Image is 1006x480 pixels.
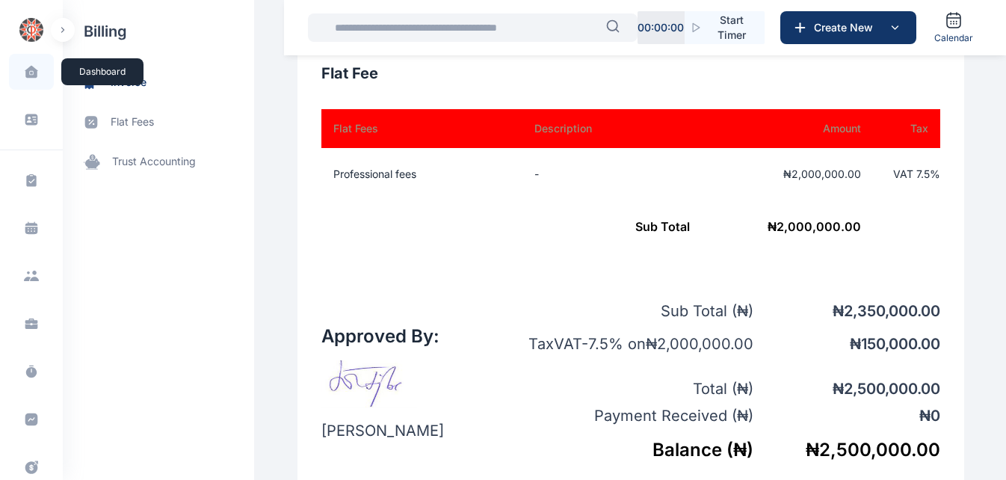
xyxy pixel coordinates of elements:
h5: Balance ( ₦ ) [492,438,753,462]
img: signature [321,360,417,408]
th: Flat Fees [321,109,516,148]
p: Payment Received ( ₦ ) [492,405,753,426]
p: Tax VAT - 7.5 % on ₦ 2,000,000.00 [492,333,753,354]
td: ₦2,000,000.00 [688,148,873,200]
td: - [516,148,687,200]
th: Tax [873,109,940,148]
p: ₦ 0 [753,405,940,426]
h5: ₦ 2,500,000.00 [753,438,940,462]
h3: Flat Fee [321,61,940,85]
a: trust accounting [63,142,254,182]
a: invoice [63,63,254,102]
p: ₦ 150,000.00 [753,333,940,354]
span: Sub Total [635,219,690,234]
p: Sub Total ( ₦ ) [492,301,753,321]
a: flat fees [63,102,254,142]
td: VAT 7.5 % [873,148,940,200]
a: dashboard [9,54,54,90]
p: Total ( ₦ ) [492,378,753,399]
p: ₦ 2,350,000.00 [753,301,940,321]
span: invoice [111,75,146,90]
span: Calendar [934,32,973,44]
a: Calendar [928,5,979,50]
span: flat fees [111,114,154,130]
h2: Approved By: [321,324,444,348]
th: Description [516,109,687,148]
th: Amount [688,109,873,148]
button: Start Timer [685,11,765,44]
p: 00 : 00 : 00 [638,20,684,35]
td: ₦ 2,000,000.00 [321,200,873,253]
span: trust accounting [112,154,196,170]
span: Create New [808,20,886,35]
button: Create New [780,11,916,44]
p: [PERSON_NAME] [321,420,444,441]
span: Start Timer [711,13,753,43]
p: ₦ 2,500,000.00 [753,378,940,399]
td: Professional fees [321,148,516,200]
